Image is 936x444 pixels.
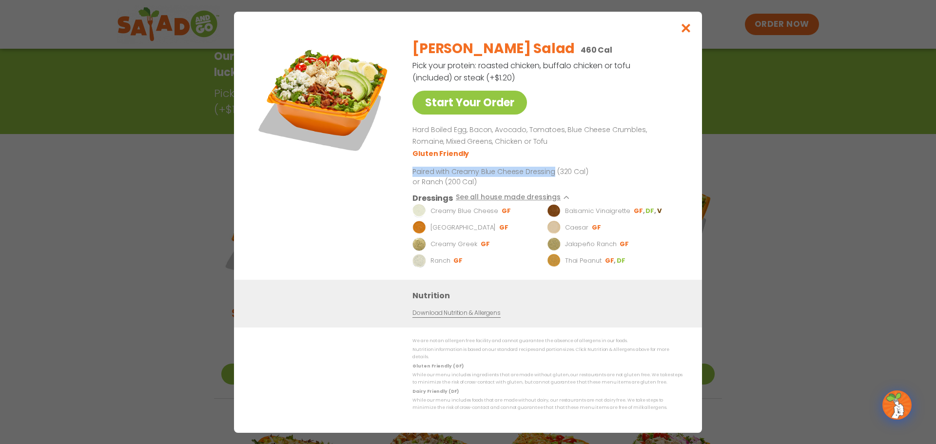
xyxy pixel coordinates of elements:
p: Hard Boiled Egg, Bacon, Avocado, Tomatoes, Blue Cheese Crumbles, Romaine, Mixed Greens, Chicken o... [412,124,679,148]
p: Creamy Greek [430,239,477,249]
img: Dressing preview image for Jalapeño Ranch [547,237,561,251]
li: GF [634,206,645,215]
li: V [657,206,663,215]
button: Close modal [670,12,702,44]
p: 460 Cal [581,44,612,56]
p: Pick your protein: roasted chicken, buffalo chicken or tofu (included) or steak (+$1.20) [412,59,632,84]
img: Dressing preview image for Caesar [547,220,561,234]
img: Featured product photo for Cobb Salad [256,31,392,168]
li: GF [499,223,509,232]
p: [GEOGRAPHIC_DATA] [430,222,496,232]
img: Dressing preview image for Creamy Blue Cheese [412,204,426,217]
h3: Dressings [412,192,453,204]
p: Caesar [565,222,588,232]
p: Creamy Blue Cheese [430,206,498,215]
p: Jalapeño Ranch [565,239,617,249]
li: DF [617,256,626,265]
p: Balsamic Vinaigrette [565,206,630,215]
p: We are not an allergen free facility and cannot guarantee the absence of allergens in our foods. [412,337,682,345]
a: Download Nutrition & Allergens [412,308,500,317]
li: GF [605,256,617,265]
li: GF [502,206,512,215]
img: Dressing preview image for Creamy Greek [412,237,426,251]
p: While our menu includes ingredients that are made without gluten, our restaurants are not gluten ... [412,371,682,386]
img: Dressing preview image for Ranch [412,253,426,267]
img: wpChatIcon [883,391,911,419]
strong: Gluten Friendly (GF) [412,363,463,368]
li: GF [592,223,602,232]
img: Dressing preview image for BBQ Ranch [412,220,426,234]
p: Ranch [430,255,450,265]
p: Paired with Creamy Blue Cheese Dressing (320 Cal) or Ranch (200 Cal) [412,166,593,187]
img: Dressing preview image for Balsamic Vinaigrette [547,204,561,217]
li: DF [645,206,657,215]
p: Thai Peanut [565,255,602,265]
h2: [PERSON_NAME] Salad [412,39,575,59]
li: Gluten Friendly [412,148,470,158]
h3: Nutrition [412,289,687,301]
strong: Dairy Friendly (DF) [412,388,458,394]
li: GF [481,239,491,248]
a: Start Your Order [412,91,527,115]
li: GF [620,239,630,248]
p: While our menu includes foods that are made without dairy, our restaurants are not dairy free. We... [412,397,682,412]
p: Nutrition information is based on our standard recipes and portion sizes. Click Nutrition & Aller... [412,346,682,361]
li: GF [453,256,464,265]
img: Dressing preview image for Thai Peanut [547,253,561,267]
button: See all house made dressings [456,192,574,204]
